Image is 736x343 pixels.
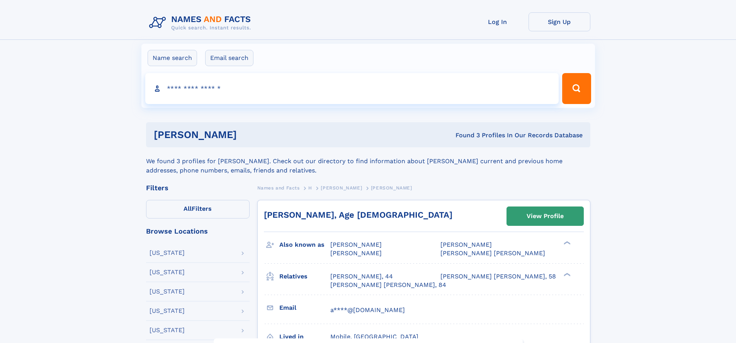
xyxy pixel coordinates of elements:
span: [PERSON_NAME] [440,241,492,248]
div: View Profile [527,207,564,225]
a: Log In [467,12,529,31]
span: [PERSON_NAME] [321,185,362,191]
label: Email search [205,50,253,66]
label: Filters [146,200,250,218]
div: Found 3 Profiles In Our Records Database [346,131,583,140]
a: H [308,183,312,193]
h3: Relatives [279,270,330,283]
span: All [184,205,192,212]
a: View Profile [507,207,583,225]
button: Search Button [562,73,591,104]
div: ❯ [562,241,571,246]
a: [PERSON_NAME] [PERSON_NAME], 58 [440,272,556,281]
img: Logo Names and Facts [146,12,257,33]
a: [PERSON_NAME] [PERSON_NAME], 84 [330,281,446,289]
a: [PERSON_NAME], Age [DEMOGRAPHIC_DATA] [264,210,452,220]
a: [PERSON_NAME], 44 [330,272,393,281]
h1: [PERSON_NAME] [154,130,346,140]
a: Names and Facts [257,183,300,193]
div: [US_STATE] [150,288,185,295]
div: [US_STATE] [150,269,185,275]
label: Name search [148,50,197,66]
a: Sign Up [529,12,590,31]
div: Filters [146,184,250,191]
span: H [308,185,312,191]
span: [PERSON_NAME] [371,185,412,191]
div: Browse Locations [146,228,250,235]
div: [US_STATE] [150,327,185,333]
a: [PERSON_NAME] [321,183,362,193]
span: [PERSON_NAME] [PERSON_NAME] [440,249,545,257]
span: [PERSON_NAME] [330,249,382,257]
h3: Email [279,301,330,314]
div: [US_STATE] [150,308,185,314]
span: Mobile, [GEOGRAPHIC_DATA] [330,333,418,340]
div: [US_STATE] [150,250,185,256]
div: We found 3 profiles for [PERSON_NAME]. Check out our directory to find information about [PERSON_... [146,147,590,175]
h3: Also known as [279,238,330,251]
input: search input [145,73,559,104]
div: ❯ [562,272,571,277]
span: [PERSON_NAME] [330,241,382,248]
